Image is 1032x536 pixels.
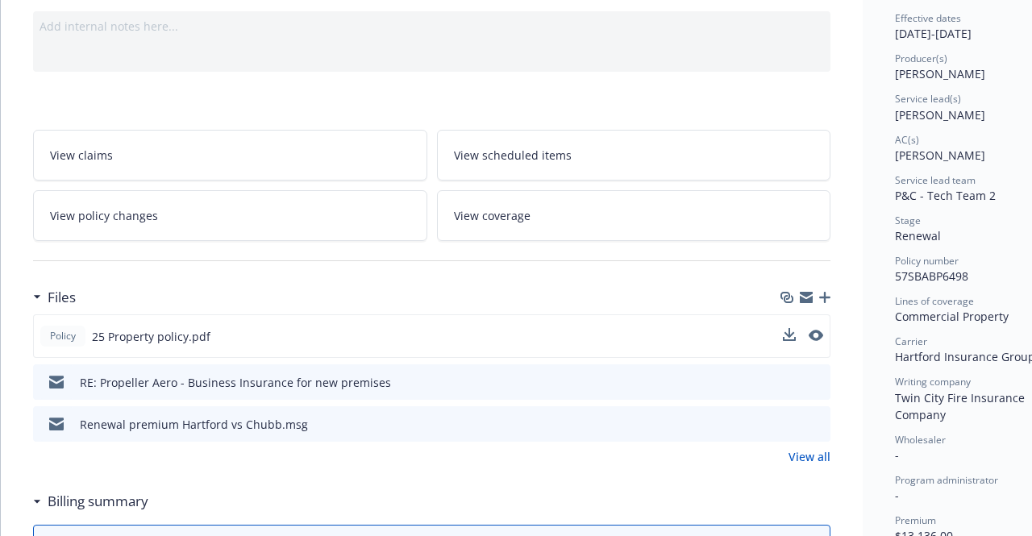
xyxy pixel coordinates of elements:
[895,107,985,123] span: [PERSON_NAME]
[33,190,427,241] a: View policy changes
[789,448,830,465] a: View all
[809,330,823,341] button: preview file
[437,130,831,181] a: View scheduled items
[895,92,961,106] span: Service lead(s)
[895,188,996,203] span: P&C - Tech Team 2
[454,207,531,224] span: View coverage
[895,254,959,268] span: Policy number
[895,390,1028,422] span: Twin City Fire Insurance Company
[895,228,941,243] span: Renewal
[895,334,927,348] span: Carrier
[80,374,391,391] div: RE: Propeller Aero - Business Insurance for new premises
[784,416,797,433] button: download file
[783,328,796,341] button: download file
[783,328,796,345] button: download file
[33,287,76,308] div: Files
[784,374,797,391] button: download file
[48,491,148,512] h3: Billing summary
[895,513,936,527] span: Premium
[50,207,158,224] span: View policy changes
[895,447,899,463] span: -
[895,473,998,487] span: Program administrator
[33,130,427,181] a: View claims
[50,147,113,164] span: View claims
[895,488,899,503] span: -
[437,190,831,241] a: View coverage
[895,66,985,81] span: [PERSON_NAME]
[895,294,974,308] span: Lines of coverage
[80,416,308,433] div: Renewal premium Hartford vs Chubb.msg
[895,375,971,388] span: Writing company
[454,147,572,164] span: View scheduled items
[895,214,921,227] span: Stage
[47,329,79,343] span: Policy
[895,268,968,284] span: 57SBABP6498
[895,433,946,447] span: Wholesaler
[33,491,148,512] div: Billing summary
[809,374,824,391] button: preview file
[895,173,976,187] span: Service lead team
[92,328,210,345] span: 25 Property policy.pdf
[895,11,961,25] span: Effective dates
[895,148,985,163] span: [PERSON_NAME]
[809,416,824,433] button: preview file
[809,328,823,345] button: preview file
[895,52,947,65] span: Producer(s)
[895,133,919,147] span: AC(s)
[48,287,76,308] h3: Files
[40,18,824,35] div: Add internal notes here...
